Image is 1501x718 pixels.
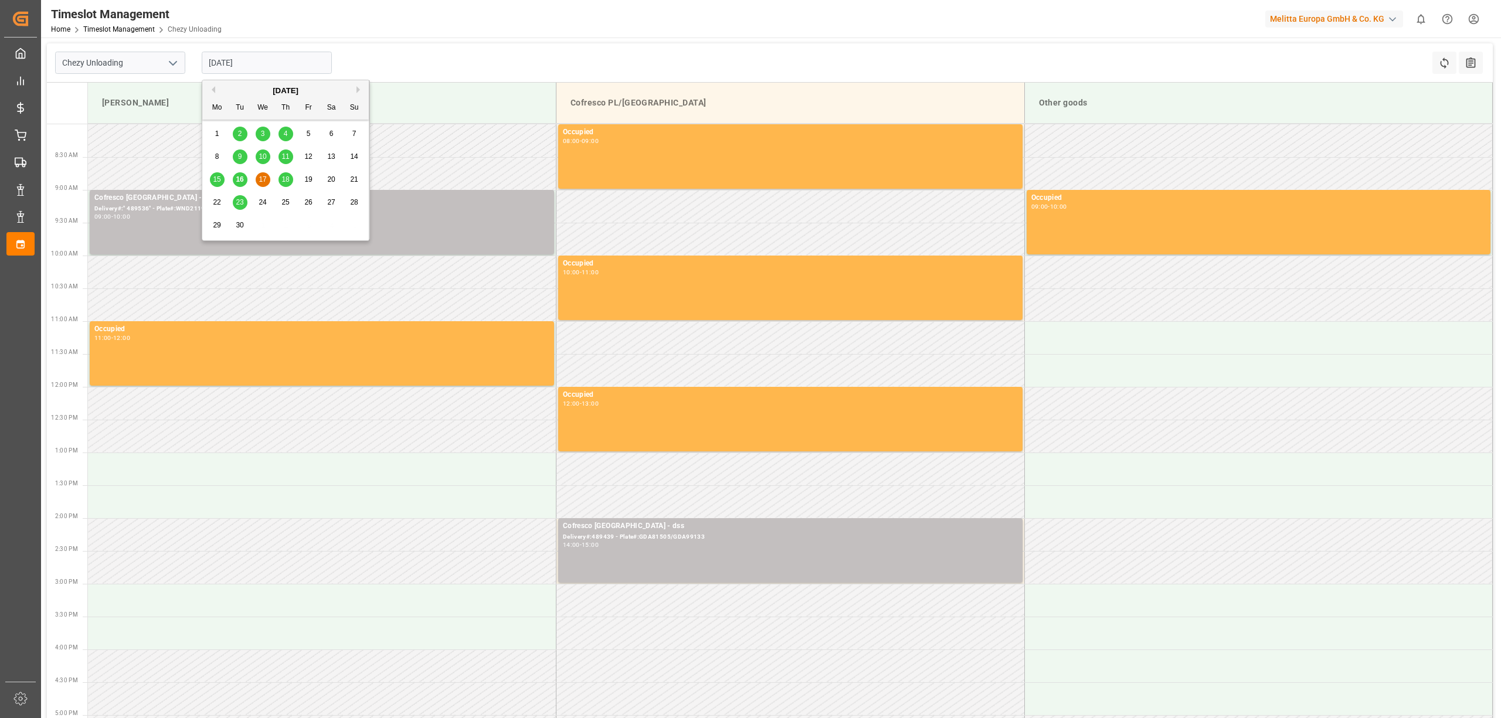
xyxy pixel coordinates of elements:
[301,149,316,164] div: Choose Friday, September 12th, 2025
[210,195,225,210] div: Choose Monday, September 22nd, 2025
[301,195,316,210] div: Choose Friday, September 26th, 2025
[51,25,70,33] a: Home
[563,401,580,406] div: 12:00
[580,401,582,406] div: -
[208,86,215,93] button: Previous Month
[347,195,362,210] div: Choose Sunday, September 28th, 2025
[55,152,78,158] span: 8:30 AM
[55,447,78,454] span: 1:00 PM
[210,172,225,187] div: Choose Monday, September 15th, 2025
[256,149,270,164] div: Choose Wednesday, September 10th, 2025
[327,175,335,183] span: 20
[94,192,549,204] div: Cofresco [GEOGRAPHIC_DATA] - dss
[233,172,247,187] div: Choose Tuesday, September 16th, 2025
[233,149,247,164] div: Choose Tuesday, September 9th, 2025
[324,127,339,141] div: Choose Saturday, September 6th, 2025
[51,250,78,257] span: 10:00 AM
[1048,204,1050,209] div: -
[1265,11,1403,28] div: Melitta Europa GmbH & Co. KG
[111,335,113,341] div: -
[256,101,270,115] div: We
[256,172,270,187] div: Choose Wednesday, September 17th, 2025
[206,122,366,237] div: month 2025-09
[51,5,222,23] div: Timeslot Management
[97,92,546,114] div: [PERSON_NAME]
[1034,92,1483,114] div: Other goods
[210,127,225,141] div: Choose Monday, September 1st, 2025
[55,217,78,224] span: 9:30 AM
[281,198,289,206] span: 25
[233,218,247,233] div: Choose Tuesday, September 30th, 2025
[563,270,580,275] div: 10:00
[259,175,266,183] span: 17
[94,335,111,341] div: 11:00
[233,101,247,115] div: Tu
[563,127,1018,138] div: Occupied
[582,270,599,275] div: 11:00
[94,324,549,335] div: Occupied
[94,204,549,214] div: Delivery#:" 489536" - Plate#:WND2119E/WGM4447R
[279,195,293,210] div: Choose Thursday, September 25th, 2025
[347,149,362,164] div: Choose Sunday, September 14th, 2025
[55,579,78,585] span: 3:00 PM
[261,130,265,138] span: 3
[324,149,339,164] div: Choose Saturday, September 13th, 2025
[347,172,362,187] div: Choose Sunday, September 21st, 2025
[1031,192,1486,204] div: Occupied
[113,335,130,341] div: 12:00
[582,542,599,547] div: 15:00
[324,172,339,187] div: Choose Saturday, September 20th, 2025
[213,221,220,229] span: 29
[51,316,78,322] span: 11:00 AM
[563,389,1018,401] div: Occupied
[580,270,582,275] div: -
[1434,6,1461,32] button: Help Center
[347,127,362,141] div: Choose Sunday, September 7th, 2025
[259,198,266,206] span: 24
[210,218,225,233] div: Choose Monday, September 29th, 2025
[301,127,316,141] div: Choose Friday, September 5th, 2025
[55,546,78,552] span: 2:30 PM
[202,85,369,97] div: [DATE]
[352,130,356,138] span: 7
[1031,204,1048,209] div: 09:00
[301,172,316,187] div: Choose Friday, September 19th, 2025
[164,54,181,72] button: open menu
[347,101,362,115] div: Su
[55,185,78,191] span: 9:00 AM
[563,520,1018,532] div: Cofresco [GEOGRAPHIC_DATA] - dss
[55,677,78,683] span: 4:30 PM
[55,480,78,486] span: 1:30 PM
[256,195,270,210] div: Choose Wednesday, September 24th, 2025
[233,127,247,141] div: Choose Tuesday, September 2nd, 2025
[213,175,220,183] span: 15
[51,349,78,355] span: 11:30 AM
[238,152,242,161] span: 9
[350,198,358,206] span: 28
[327,198,335,206] span: 27
[563,138,580,144] div: 08:00
[307,130,311,138] span: 5
[236,175,243,183] span: 16
[259,152,266,161] span: 10
[304,175,312,183] span: 19
[582,401,599,406] div: 13:00
[55,611,78,618] span: 3:30 PM
[215,152,219,161] span: 8
[55,644,78,651] span: 4:00 PM
[279,101,293,115] div: Th
[233,195,247,210] div: Choose Tuesday, September 23rd, 2025
[256,127,270,141] div: Choose Wednesday, September 3rd, 2025
[580,542,582,547] div: -
[202,52,332,74] input: DD-MM-YYYY
[350,175,358,183] span: 21
[324,101,339,115] div: Sa
[580,138,582,144] div: -
[563,532,1018,542] div: Delivery#:489439 - Plate#:GDA81505/GDA99133
[51,382,78,388] span: 12:00 PM
[51,414,78,421] span: 12:30 PM
[215,130,219,138] span: 1
[563,258,1018,270] div: Occupied
[55,52,185,74] input: Type to search/select
[582,138,599,144] div: 09:00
